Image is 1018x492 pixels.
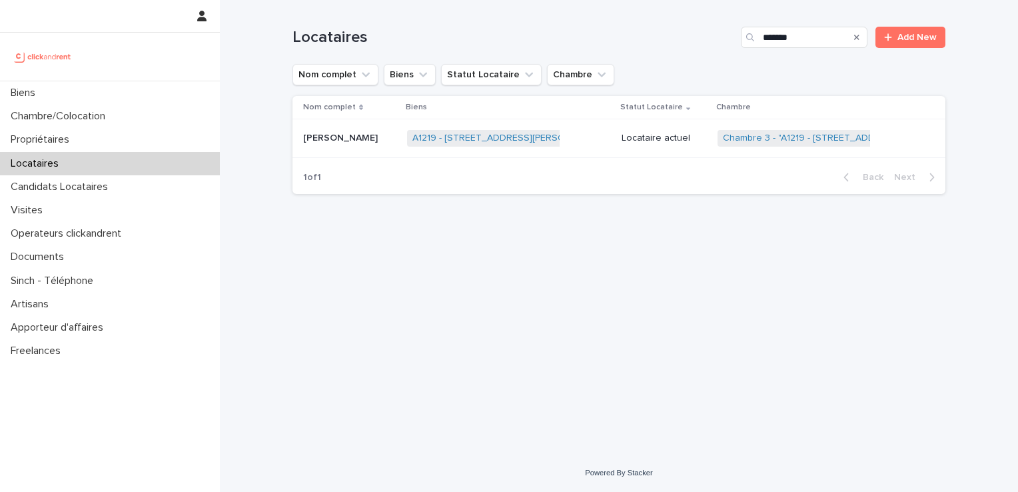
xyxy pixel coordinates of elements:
[875,27,945,48] a: Add New
[894,173,923,182] span: Next
[5,87,46,99] p: Biens
[622,133,707,144] p: Locataire actuel
[303,130,380,144] p: [PERSON_NAME]
[5,181,119,193] p: Candidats Locataires
[292,119,945,158] tr: [PERSON_NAME][PERSON_NAME] A1219 - [STREET_ADDRESS][PERSON_NAME] 94240 Locataire actuelChambre 3 ...
[5,275,104,287] p: Sinch - Téléphone
[441,64,542,85] button: Statut Locataire
[741,27,867,48] input: Search
[292,28,736,47] h1: Locataires
[11,43,75,70] img: UCB0brd3T0yccxBKYDjQ
[5,321,114,334] p: Apporteur d'affaires
[5,251,75,263] p: Documents
[585,469,652,477] a: Powered By Stacker
[833,171,889,183] button: Back
[889,171,945,183] button: Next
[5,204,53,217] p: Visites
[292,64,378,85] button: Nom complet
[5,110,116,123] p: Chambre/Colocation
[716,100,751,115] p: Chambre
[620,100,683,115] p: Statut Locataire
[5,298,59,311] p: Artisans
[855,173,883,182] span: Back
[547,64,614,85] button: Chambre
[5,157,69,170] p: Locataires
[412,133,637,144] a: A1219 - [STREET_ADDRESS][PERSON_NAME] 94240
[5,227,132,240] p: Operateurs clickandrent
[384,64,436,85] button: Biens
[5,345,71,357] p: Freelances
[292,161,332,194] p: 1 of 1
[406,100,427,115] p: Biens
[5,133,80,146] p: Propriétaires
[723,133,1009,144] a: Chambre 3 - "A1219 - [STREET_ADDRESS][PERSON_NAME] 94240"
[303,100,356,115] p: Nom complet
[897,33,937,42] span: Add New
